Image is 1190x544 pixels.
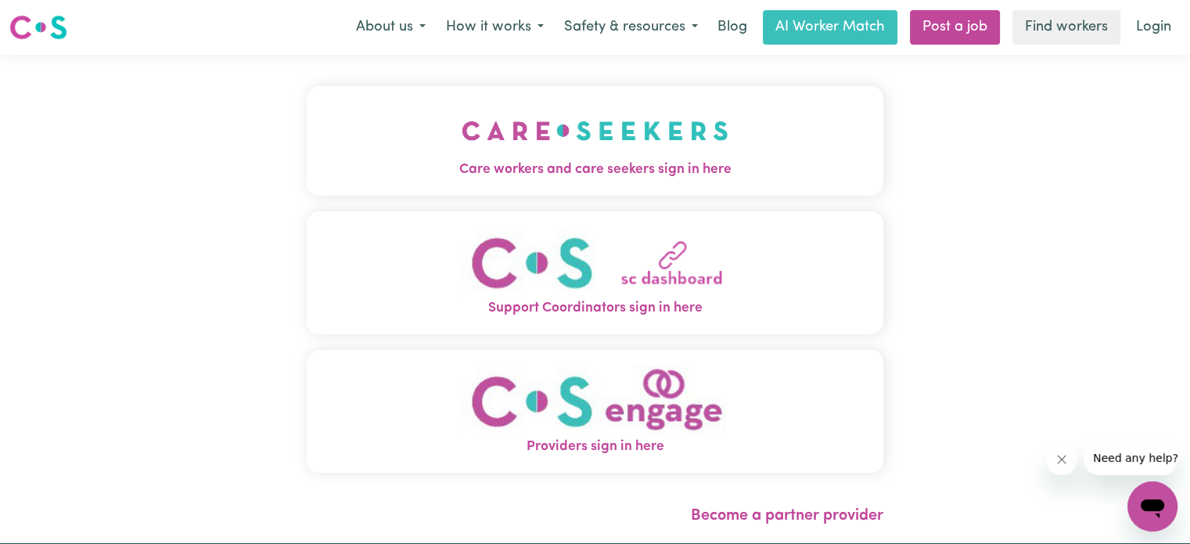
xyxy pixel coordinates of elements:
[1127,481,1177,531] iframe: Button to launch messaging window
[9,13,67,41] img: Careseekers logo
[1127,10,1181,45] a: Login
[346,11,436,44] button: About us
[307,160,883,180] span: Care workers and care seekers sign in here
[1084,441,1177,475] iframe: Message from company
[307,86,883,196] button: Care workers and care seekers sign in here
[1046,444,1077,475] iframe: Close message
[307,350,883,473] button: Providers sign in here
[9,9,67,45] a: Careseekers logo
[436,11,554,44] button: How it works
[554,11,708,44] button: Safety & resources
[763,10,897,45] a: AI Worker Match
[307,298,883,319] span: Support Coordinators sign in here
[708,10,757,45] a: Blog
[910,10,1000,45] a: Post a job
[9,11,95,23] span: Need any help?
[307,437,883,457] span: Providers sign in here
[1012,10,1120,45] a: Find workers
[307,211,883,334] button: Support Coordinators sign in here
[691,508,883,524] a: Become a partner provider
